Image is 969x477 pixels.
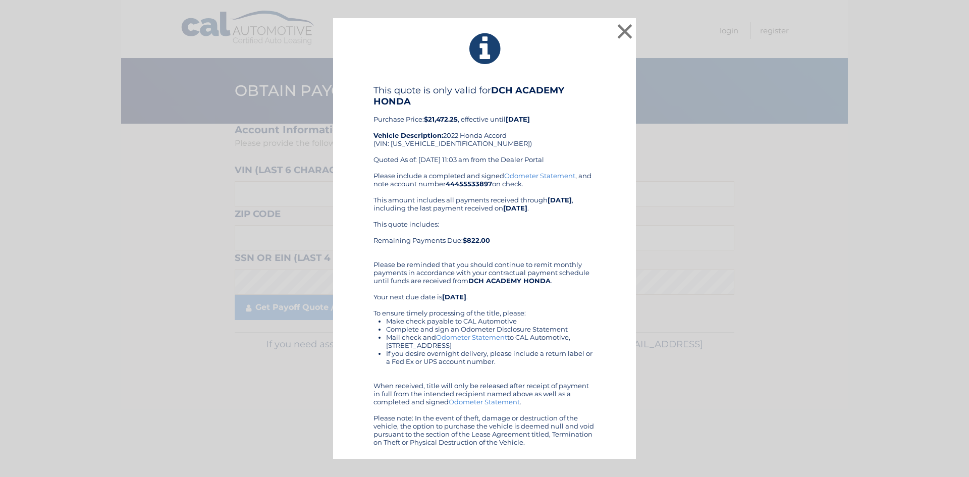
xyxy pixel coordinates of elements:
[463,236,490,244] b: $822.00
[506,115,530,123] b: [DATE]
[449,398,520,406] a: Odometer Statement
[436,333,507,341] a: Odometer Statement
[373,172,596,446] div: Please include a completed and signed , and note account number on check. This amount includes al...
[386,333,596,349] li: Mail check and to CAL Automotive, [STREET_ADDRESS]
[442,293,466,301] b: [DATE]
[386,325,596,333] li: Complete and sign an Odometer Disclosure Statement
[373,220,596,252] div: This quote includes: Remaining Payments Due:
[386,317,596,325] li: Make check payable to CAL Automotive
[503,204,527,212] b: [DATE]
[386,349,596,365] li: If you desire overnight delivery, please include a return label or a Fed Ex or UPS account number.
[615,21,635,41] button: ×
[373,85,596,172] div: Purchase Price: , effective until 2022 Honda Accord (VIN: [US_VEHICLE_IDENTIFICATION_NUMBER]) Quo...
[424,115,458,123] b: $21,472.25
[373,85,564,107] b: DCH ACADEMY HONDA
[446,180,492,188] b: 44455533897
[373,85,596,107] h4: This quote is only valid for
[504,172,575,180] a: Odometer Statement
[373,131,443,139] strong: Vehicle Description:
[468,277,551,285] b: DCH ACADEMY HONDA
[548,196,572,204] b: [DATE]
